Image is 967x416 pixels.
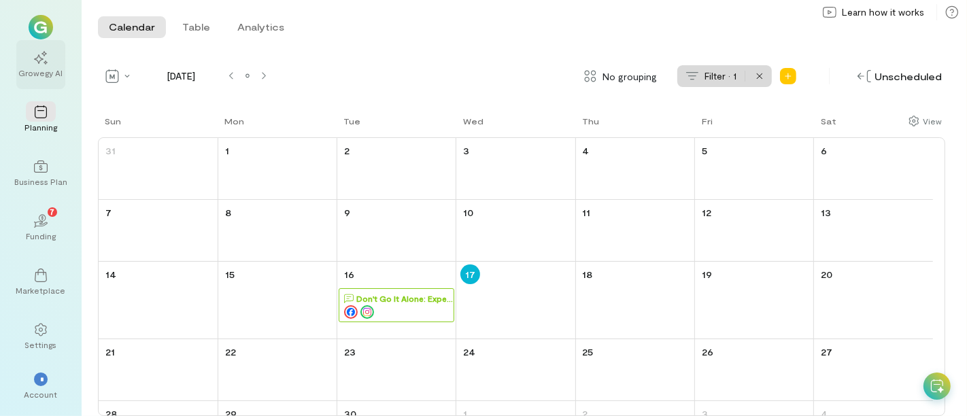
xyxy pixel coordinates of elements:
[580,203,594,222] a: September 11, 2025
[905,111,945,131] div: Show columns
[603,69,657,84] span: No grouping
[777,65,799,87] div: Add new
[19,67,63,78] div: Growegy AI
[16,40,65,89] a: Growegy AI
[26,230,56,241] div: Funding
[25,339,57,350] div: Settings
[814,262,933,339] td: September 20, 2025
[226,16,295,38] button: Analytics
[575,138,694,200] td: September 4, 2025
[16,258,65,307] a: Marketplace
[814,200,933,262] td: September 13, 2025
[224,116,244,126] div: Mon
[575,200,694,262] td: September 11, 2025
[99,339,218,401] td: September 21, 2025
[705,69,736,83] span: Filter · 1
[456,114,486,137] a: Wednesday
[341,141,352,160] a: September 2, 2025
[171,16,221,38] button: Table
[818,264,835,284] a: September 20, 2025
[218,114,247,137] a: Monday
[343,116,360,126] div: Tue
[103,264,119,284] a: September 14, 2025
[580,141,592,160] a: September 4, 2025
[580,342,596,362] a: September 25, 2025
[460,342,478,362] a: September 24, 2025
[14,176,67,187] div: Business Plan
[580,264,596,284] a: September 18, 2025
[460,203,476,222] a: September 10, 2025
[337,114,363,137] a: Tuesday
[222,264,237,284] a: September 15, 2025
[218,339,337,401] td: September 22, 2025
[363,308,371,316] img: Instagram
[218,138,337,200] td: September 1, 2025
[218,200,337,262] td: September 8, 2025
[699,342,716,362] a: September 26, 2025
[103,203,114,222] a: September 7, 2025
[99,200,218,262] td: September 7, 2025
[575,262,694,339] td: September 18, 2025
[699,141,710,160] a: September 5, 2025
[460,141,472,160] a: September 3, 2025
[337,138,456,200] td: September 2, 2025
[341,342,358,362] a: September 23, 2025
[222,342,239,362] a: September 22, 2025
[818,141,830,160] a: September 6, 2025
[103,342,118,362] a: September 21, 2025
[575,339,694,401] td: September 25, 2025
[341,203,353,222] a: September 9, 2025
[16,94,65,143] a: Planning
[814,138,933,200] td: September 6, 2025
[341,264,357,284] a: September 16, 2025
[105,116,121,126] div: Sun
[456,138,575,200] td: September 3, 2025
[818,342,835,362] a: September 27, 2025
[695,114,715,137] a: Friday
[16,149,65,198] a: Business Plan
[222,141,232,160] a: September 1, 2025
[16,312,65,361] a: Settings
[24,122,57,133] div: Planning
[99,138,218,200] td: August 31, 2025
[103,141,118,160] a: August 31, 2025
[854,66,945,87] div: Unscheduled
[218,262,337,339] td: September 15, 2025
[456,339,575,401] td: September 24, 2025
[702,116,713,126] div: Fri
[463,116,483,126] div: Wed
[842,5,924,19] span: Learn how it works
[818,203,834,222] a: September 13, 2025
[337,262,456,339] td: September 16, 2025
[347,308,355,316] img: Facebook
[222,203,234,222] a: September 8, 2025
[582,116,599,126] div: Thu
[814,114,839,137] a: Saturday
[814,339,933,401] td: September 27, 2025
[694,262,813,339] td: September 19, 2025
[694,339,813,401] td: September 26, 2025
[694,138,813,200] td: September 5, 2025
[337,339,456,401] td: September 23, 2025
[694,200,813,262] td: September 12, 2025
[699,203,714,222] a: September 12, 2025
[575,114,602,137] a: Thursday
[699,264,715,284] a: September 19, 2025
[16,203,65,252] a: Funding
[98,16,166,38] button: Calendar
[50,205,55,218] span: 7
[456,262,575,339] td: September 17, 2025
[460,264,480,284] a: September 17, 2025
[337,200,456,262] td: September 9, 2025
[821,116,836,126] div: Sat
[923,115,942,127] div: View
[24,389,58,400] div: Account
[456,200,575,262] td: September 10, 2025
[140,69,223,83] span: [DATE]
[16,285,66,296] div: Marketplace
[99,262,218,339] td: September 14, 2025
[98,114,124,137] a: Sunday
[356,292,454,305] div: Don't Go It Alone: Expert Guidance for Your Business
[16,362,65,411] div: *Account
